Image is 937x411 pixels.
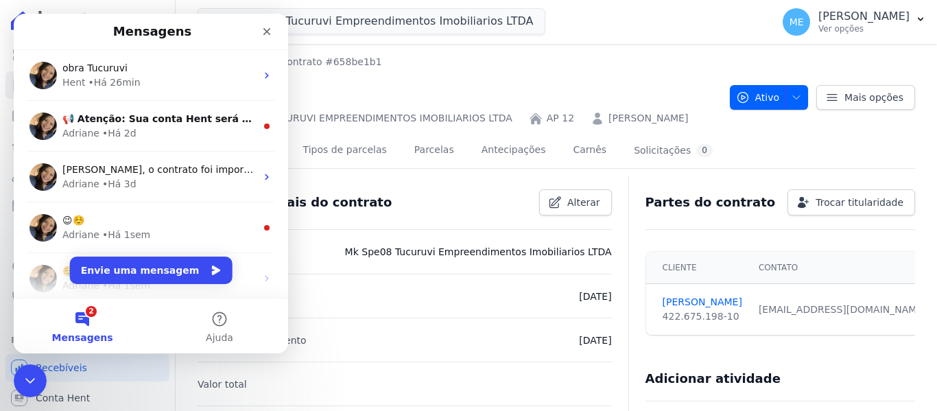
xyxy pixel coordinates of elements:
div: Adriane [49,113,86,127]
img: Profile image for Adriane [16,251,43,279]
iframe: Intercom live chat [14,364,47,397]
span: 😉☺️ [49,201,71,212]
a: [PERSON_NAME] [663,295,742,309]
div: Hent [49,62,72,76]
span: Ajuda [192,319,220,329]
a: Alterar [539,189,612,215]
div: MK SPE08 TUCURUVI EMPREENDIMENTOS IMOBILIARIOS LTDA [198,111,512,126]
a: Recebíveis [5,354,169,381]
span: Mais opções [844,91,903,104]
h2: AP 12 [198,75,719,106]
nav: Breadcrumb [198,55,719,69]
span: obra Tucuruvi [49,49,114,60]
div: 422.675.198-10 [663,309,742,324]
p: Ver opções [818,23,910,34]
a: Transferências [5,222,169,250]
span: Ativo [736,85,780,110]
p: Mk Spe08 Tucuruvi Empreendimentos Imobiliarios LTDA [345,244,612,260]
button: ME [PERSON_NAME] Ver opções [772,3,937,41]
span: Trocar titularidade [816,196,903,209]
button: Envie uma mensagem [56,243,219,270]
img: Profile image for Adriane [16,150,43,177]
span: Conta Hent [36,391,90,405]
span: Recebíveis [36,361,87,375]
a: Mais opções [816,85,915,110]
div: • Há 2d [88,113,123,127]
th: Contato [750,252,935,284]
button: Ativo [730,85,809,110]
th: Cliente [646,252,750,284]
p: [DATE] [579,332,611,349]
p: [PERSON_NAME] [818,10,910,23]
div: • Há 1sem [88,265,137,279]
div: • Há 3d [88,163,123,178]
a: Lotes [5,132,169,159]
div: Adriane [49,265,86,279]
div: Adriane [49,163,86,178]
a: Negativação [5,283,169,310]
a: Parcelas [5,102,169,129]
nav: Breadcrumb [198,55,382,69]
div: • Há 26min [75,62,127,76]
h3: Adicionar atividade [645,371,781,387]
iframe: Intercom live chat [14,14,288,353]
span: Mensagens [38,319,99,329]
span: ☺️ [49,252,60,263]
button: Mk Spe08 Tucuruvi Empreendimentos Imobiliarios LTDA [198,8,545,34]
span: ME [790,17,804,27]
a: Tipos de parcelas [300,133,390,169]
a: Carnês [570,133,609,169]
a: [PERSON_NAME] [608,111,688,126]
a: Crédito [5,253,169,280]
div: Solicitações [634,144,713,157]
a: Solicitações0 [631,133,715,169]
a: AP 12 [547,111,574,126]
img: Profile image for Adriane [16,48,43,75]
a: Minha Carteira [5,192,169,220]
a: Contratos [5,71,169,99]
p: Valor total [198,376,247,392]
div: Adriane [49,214,86,228]
a: Clientes [5,162,169,189]
a: Antecipações [479,133,549,169]
div: Plataformas [11,332,164,349]
a: Trocar titularidade [787,189,915,215]
img: Profile image for Adriane [16,200,43,228]
img: Profile image for Adriane [16,99,43,126]
a: Parcelas [412,133,457,169]
h3: Partes do contrato [645,194,776,211]
div: • Há 1sem [88,214,137,228]
h3: Detalhes gerais do contrato [198,194,392,211]
span: Alterar [567,196,600,209]
a: Visão Geral [5,41,169,69]
div: 0 [696,144,713,157]
a: Contrato #658be1b1 [280,55,381,69]
div: [EMAIL_ADDRESS][DOMAIN_NAME] [759,303,927,317]
p: [DATE] [579,288,611,305]
button: Ajuda [137,285,274,340]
